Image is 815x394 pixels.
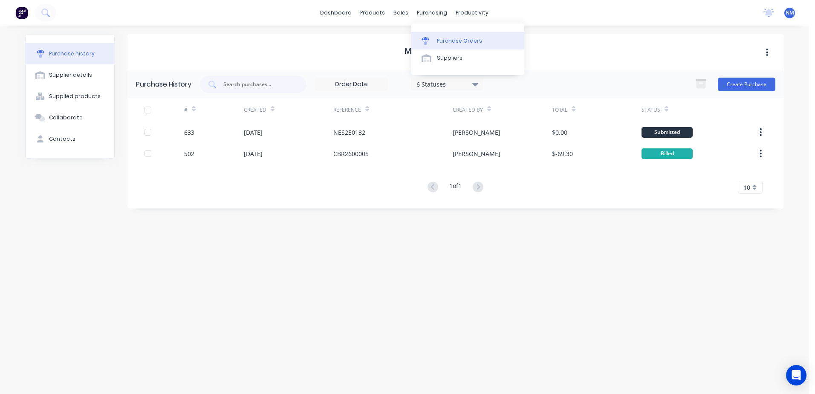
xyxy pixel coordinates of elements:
[49,50,95,58] div: Purchase history
[411,49,524,67] a: Suppliers
[786,9,794,17] span: NM
[244,106,266,114] div: Created
[453,106,483,114] div: Created By
[413,6,451,19] div: purchasing
[316,6,356,19] a: dashboard
[15,6,28,19] img: Factory
[416,79,477,88] div: 6 Statuses
[26,64,114,86] button: Supplier details
[26,43,114,64] button: Purchase history
[642,106,660,114] div: Status
[184,106,188,114] div: #
[136,79,191,90] div: Purchase History
[333,149,369,158] div: CBR2600005
[743,183,750,192] span: 10
[333,106,361,114] div: Reference
[451,6,493,19] div: productivity
[26,128,114,150] button: Contacts
[49,93,101,100] div: Supplied products
[449,181,462,194] div: 1 of 1
[786,365,806,385] div: Open Intercom Messenger
[244,149,263,158] div: [DATE]
[552,149,573,158] div: $-69.30
[453,149,500,158] div: [PERSON_NAME]
[411,32,524,49] a: Purchase Orders
[642,127,693,138] div: Submitted
[26,107,114,128] button: Collaborate
[437,54,462,62] div: Suppliers
[333,128,365,137] div: NES250132
[642,148,693,159] div: Billed
[244,128,263,137] div: [DATE]
[356,6,389,19] div: products
[437,37,482,45] div: Purchase Orders
[389,6,413,19] div: sales
[223,80,293,89] input: Search purchases...
[552,128,567,137] div: $0.00
[453,128,500,137] div: [PERSON_NAME]
[315,78,387,91] input: Order Date
[49,114,83,122] div: Collaborate
[552,106,567,114] div: Total
[184,149,194,158] div: 502
[49,71,92,79] div: Supplier details
[404,46,507,56] h1: Mentis Oceana Pty Ltd
[49,135,75,143] div: Contacts
[718,78,775,91] button: Create Purchase
[184,128,194,137] div: 633
[26,86,114,107] button: Supplied products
